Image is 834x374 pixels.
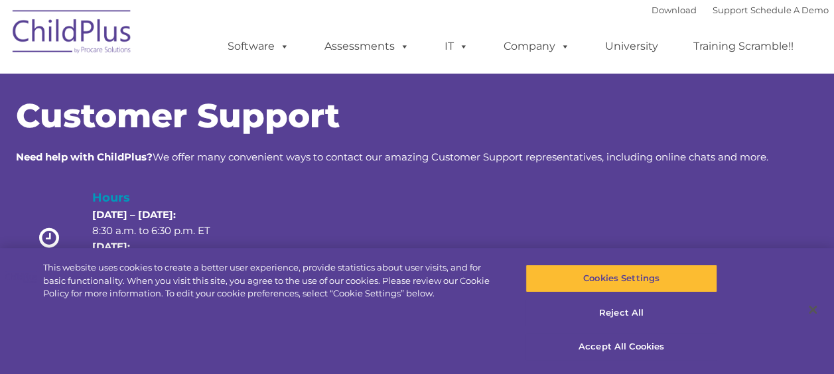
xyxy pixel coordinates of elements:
[16,151,153,163] strong: Need help with ChildPlus?
[750,5,829,15] a: Schedule A Demo
[214,33,303,60] a: Software
[43,261,500,300] div: This website uses cookies to create a better user experience, provide statistics about user visit...
[92,188,233,207] h4: Hours
[490,33,583,60] a: Company
[525,299,717,327] button: Reject All
[311,33,423,60] a: Assessments
[713,5,748,15] a: Support
[680,33,807,60] a: Training Scramble!!
[92,208,176,221] strong: [DATE] – [DATE]:
[525,333,717,361] button: Accept All Cookies
[431,33,482,60] a: IT
[92,240,130,253] strong: [DATE]:
[16,95,340,136] span: Customer Support
[92,207,233,271] p: 8:30 a.m. to 6:30 p.m. ET 8:30 a.m. to 5:30 p.m. ET
[525,265,717,292] button: Cookies Settings
[652,5,697,15] a: Download
[652,5,829,15] font: |
[798,295,827,324] button: Close
[6,1,139,67] img: ChildPlus by Procare Solutions
[16,151,768,163] span: We offer many convenient ways to contact our amazing Customer Support representatives, including ...
[592,33,671,60] a: University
